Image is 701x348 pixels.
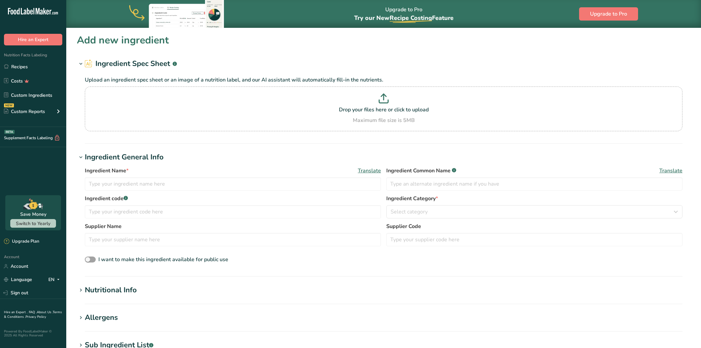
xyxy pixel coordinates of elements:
div: Upgrade Plan [4,238,39,245]
input: Type your ingredient code here [85,205,381,218]
div: Maximum file size is 5MB [86,116,681,124]
input: Type an alternate ingredient name if you have [386,177,682,191]
label: Ingredient Category [386,195,682,203]
span: Upgrade to Pro [590,10,627,18]
button: Upgrade to Pro [579,7,638,21]
h1: Add new ingredient [77,33,169,48]
p: Drop your files here or click to upload [86,106,681,114]
a: Language [4,274,32,285]
input: Type your supplier code here [386,233,682,246]
div: Save Money [20,211,46,218]
a: Hire an Expert . [4,310,27,315]
input: Type your supplier name here [85,233,381,246]
button: Switch to Yearly [10,219,56,228]
p: Upload an ingredient spec sheet or an image of a nutrition label, and our AI assistant will autom... [85,76,682,84]
div: Allergens [85,312,118,323]
a: About Us . [37,310,53,315]
label: Supplier Name [85,222,381,230]
span: Recipe Costing [390,14,432,22]
button: Hire an Expert [4,34,62,45]
span: Select category [391,208,428,216]
input: Type your ingredient name here [85,177,381,191]
div: EN [48,276,62,284]
span: Ingredient Common Name [386,167,456,175]
div: Powered By FoodLabelMaker © 2025 All Rights Reserved [4,329,62,337]
button: Select category [386,205,682,218]
span: Try our New Feature [354,14,454,22]
span: Translate [659,167,682,175]
a: FAQ . [29,310,37,315]
div: Ingredient General Info [85,152,164,163]
a: Terms & Conditions . [4,310,62,319]
h2: Ingredient Spec Sheet [85,58,177,69]
div: BETA [4,130,15,134]
div: Custom Reports [4,108,45,115]
span: Translate [358,167,381,175]
a: Privacy Policy [26,315,46,319]
div: Upgrade to Pro [354,0,454,28]
span: I want to make this ingredient available for public use [98,256,228,263]
label: Ingredient code [85,195,381,203]
div: Nutritional Info [85,285,137,296]
label: Supplier Code [386,222,682,230]
span: Switch to Yearly [16,220,50,227]
div: NEW [4,103,14,107]
span: Ingredient Name [85,167,129,175]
